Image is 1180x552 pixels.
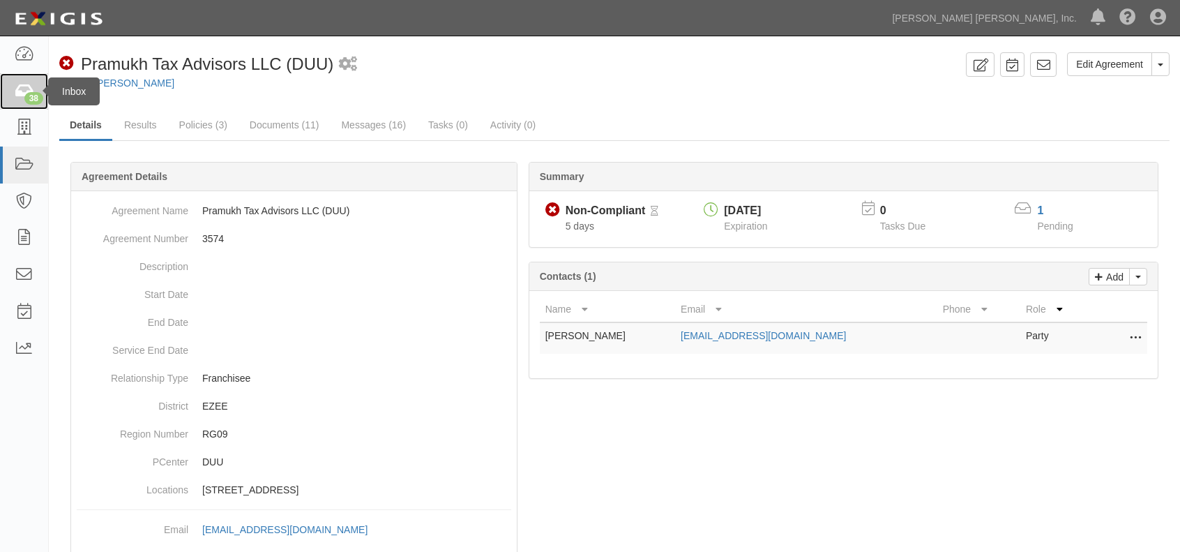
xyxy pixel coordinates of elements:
i: Non-Compliant [545,203,560,218]
dt: Agreement Name [77,197,188,218]
th: Name [540,297,675,322]
th: Role [1020,297,1091,322]
div: [EMAIL_ADDRESS][DOMAIN_NAME] [202,523,368,537]
a: Add [1089,268,1130,285]
i: Non-Compliant [59,57,74,71]
a: Results [114,111,167,139]
a: Policies (3) [169,111,238,139]
dt: District [77,392,188,413]
td: Party [1020,322,1091,354]
i: Help Center - Complianz [1119,10,1136,27]
a: 1 [1037,204,1043,216]
dt: PCenter [77,448,188,469]
dt: Description [77,253,188,274]
div: 38 [24,92,43,105]
a: Tasks (0) [418,111,478,139]
span: Tasks Due [880,221,925,232]
p: [STREET_ADDRESS] [202,483,511,497]
a: [EMAIL_ADDRESS][DOMAIN_NAME] [202,524,383,535]
div: Inbox [48,77,100,105]
a: Messages (16) [331,111,416,139]
p: 0 [880,203,943,219]
span: Pending [1037,221,1073,232]
dt: Agreement Number [77,225,188,246]
span: Pramukh Tax Advisors LLC (DUU) [81,54,333,73]
td: [PERSON_NAME] [540,322,675,354]
a: [PERSON_NAME] [PERSON_NAME], Inc. [885,4,1084,32]
th: Email [675,297,937,322]
p: EZEE [202,399,511,413]
dd: Franchisee [77,364,511,392]
span: Since 10/10/2025 [566,221,594,232]
a: [EMAIL_ADDRESS][DOMAIN_NAME] [681,330,846,341]
dt: Locations [77,476,188,497]
img: logo-5460c22ac91f19d4615b14bd174203de0afe785f0fc80cf4dbbc73dc1793850b.png [10,6,107,31]
dd: Pramukh Tax Advisors LLC (DUU) [77,197,511,225]
div: Pramukh Tax Advisors LLC (DUU) [59,52,333,76]
b: Summary [540,171,584,182]
dt: Email [77,516,188,537]
dt: Relationship Type [77,364,188,385]
i: Pending Review [651,207,658,216]
dd: 3574 [77,225,511,253]
a: Details [59,111,112,141]
span: Expiration [724,221,767,232]
div: [DATE] [724,203,767,219]
i: 1 scheduled workflow [339,57,357,72]
a: Edit Agreement [1067,52,1152,76]
a: [PERSON_NAME] [94,77,174,89]
a: Documents (11) [239,111,330,139]
dt: Start Date [77,281,188,301]
p: Add [1103,269,1124,285]
b: Agreement Details [82,171,167,182]
dt: End Date [77,308,188,329]
p: DUU [202,455,511,469]
b: Contacts (1) [540,271,596,282]
th: Phone [937,297,1020,322]
div: Non-Compliant [566,203,646,219]
dt: Region Number [77,420,188,441]
p: RG09 [202,427,511,441]
a: Activity (0) [480,111,546,139]
dt: Service End Date [77,336,188,357]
